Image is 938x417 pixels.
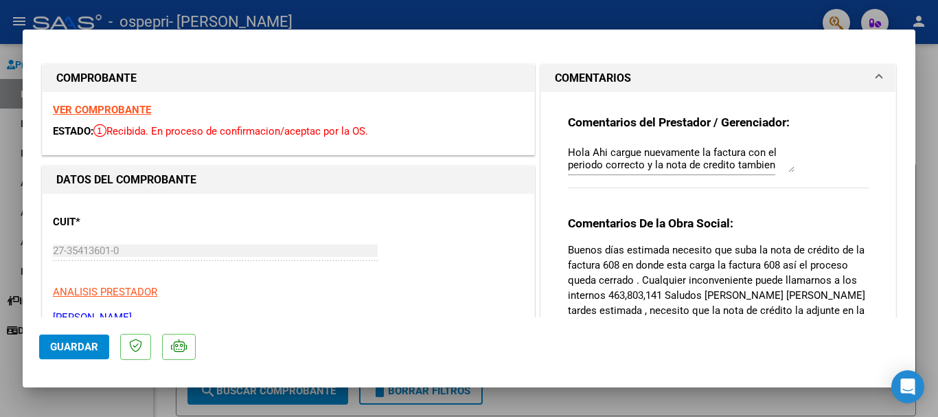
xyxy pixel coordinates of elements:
[50,341,98,353] span: Guardar
[541,65,895,92] mat-expansion-panel-header: COMENTARIOS
[93,125,368,137] span: Recibida. En proceso de confirmacion/aceptac por la OS.
[53,286,157,298] span: ANALISIS PRESTADOR
[53,214,194,230] p: CUIT
[53,104,151,116] a: VER COMPROBANTE
[555,70,631,87] h1: COMENTARIOS
[891,370,924,403] div: Open Intercom Messenger
[56,71,137,84] strong: COMPROBANTE
[39,335,109,359] button: Guardar
[53,310,524,326] p: [PERSON_NAME]
[568,115,790,129] strong: Comentarios del Prestador / Gerenciador:
[568,216,733,230] strong: Comentarios De la Obra Social:
[53,125,93,137] span: ESTADO:
[56,173,196,186] strong: DATOS DEL COMPROBANTE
